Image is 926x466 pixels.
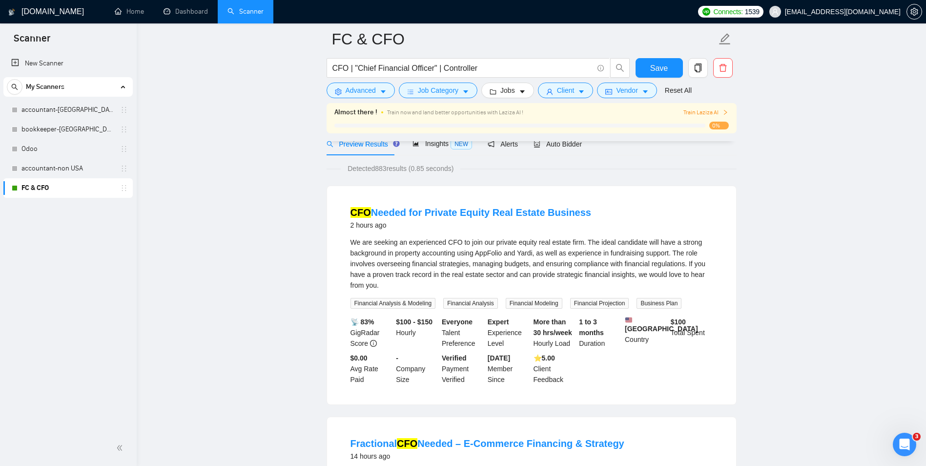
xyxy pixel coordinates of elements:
[488,141,494,148] span: notification
[164,7,208,16] a: dashboardDashboard
[350,237,713,291] div: We are seeking an experienced CFO to join our private equity real estate firm. The ideal candidat...
[532,317,577,349] div: Hourly Load
[350,318,374,326] b: 📡 83%
[412,140,472,148] span: Insights
[350,298,436,309] span: Financial Analysis & Modeling
[611,64,629,72] span: search
[610,58,630,78] button: search
[625,317,632,323] img: 🇺🇸
[570,298,629,309] span: Financial Projection
[26,77,64,97] span: My Scanners
[683,108,728,117] button: Train Laziza AI
[745,6,760,17] span: 1539
[120,165,128,172] span: holder
[714,64,732,72] span: delete
[341,163,460,174] span: Detected 883 results (0.85 seconds)
[21,139,114,159] a: Odoo
[637,298,681,309] span: Business Plan
[120,145,128,153] span: holder
[500,85,515,96] span: Jobs
[21,178,114,198] a: FC & CFO
[327,140,397,148] span: Preview Results
[412,140,419,147] span: area-chart
[116,443,126,453] span: double-left
[3,77,133,198] li: My Scanners
[396,318,432,326] b: $100 - $150
[625,317,698,333] b: [GEOGRAPHIC_DATA]
[534,318,572,337] b: More than 30 hrs/week
[396,354,398,362] b: -
[370,340,377,347] span: info-circle
[442,318,473,326] b: Everyone
[399,83,477,98] button: barsJob Categorycaret-down
[349,353,394,385] div: Avg Rate Paid
[394,353,440,385] div: Company Size
[605,88,612,95] span: idcard
[11,54,125,73] a: New Scanner
[115,7,144,16] a: homeHome
[346,85,376,96] span: Advanced
[665,85,692,96] a: Reset All
[335,88,342,95] span: setting
[327,141,333,148] span: search
[440,353,486,385] div: Payment Verified
[227,7,264,16] a: searchScanner
[669,317,715,349] div: Total Spent
[906,4,922,20] button: setting
[650,62,668,74] span: Save
[350,450,624,462] div: 14 hours ago
[334,107,377,118] span: Almost there !
[488,140,518,148] span: Alerts
[451,139,472,149] span: NEW
[490,88,496,95] span: folder
[442,354,467,362] b: Verified
[546,88,553,95] span: user
[538,83,594,98] button: userClientcaret-down
[380,88,387,95] span: caret-down
[387,109,523,116] span: Train now and land better opportunities with Laziza AI !
[579,318,604,337] b: 1 to 3 months
[7,79,22,95] button: search
[713,6,742,17] span: Connects:
[893,433,916,456] iframe: Intercom live chat
[350,354,368,362] b: $0.00
[418,85,458,96] span: Job Category
[120,126,128,133] span: holder
[6,31,58,52] span: Scanner
[578,88,585,95] span: caret-down
[597,83,657,98] button: idcardVendorcaret-down
[350,438,624,449] a: FractionalCFONeeded – E-Commerce Financing & Strategy
[519,88,526,95] span: caret-down
[689,64,707,72] span: copy
[349,317,394,349] div: GigRadar Score
[713,58,733,78] button: delete
[642,88,649,95] span: caret-down
[616,85,638,96] span: Vendor
[506,298,562,309] span: Financial Modeling
[688,58,708,78] button: copy
[397,438,417,449] mark: CFO
[7,84,22,90] span: search
[702,8,710,16] img: upwork-logo.png
[671,318,686,326] b: $ 100
[327,83,395,98] button: settingAdvancedcaret-down
[443,298,497,309] span: Financial Analysis
[488,318,509,326] b: Expert
[534,141,540,148] span: robot
[709,122,729,129] span: 0%
[350,207,592,218] a: CFONeeded for Private Equity Real Estate Business
[597,65,604,71] span: info-circle
[120,184,128,192] span: holder
[350,207,371,218] mark: CFO
[120,106,128,114] span: holder
[21,159,114,178] a: accountant-non USA
[906,8,922,16] a: setting
[332,62,593,74] input: Search Freelance Jobs...
[392,139,401,148] div: Tooltip anchor
[722,109,728,115] span: right
[332,27,717,51] input: Scanner name...
[462,88,469,95] span: caret-down
[486,317,532,349] div: Experience Level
